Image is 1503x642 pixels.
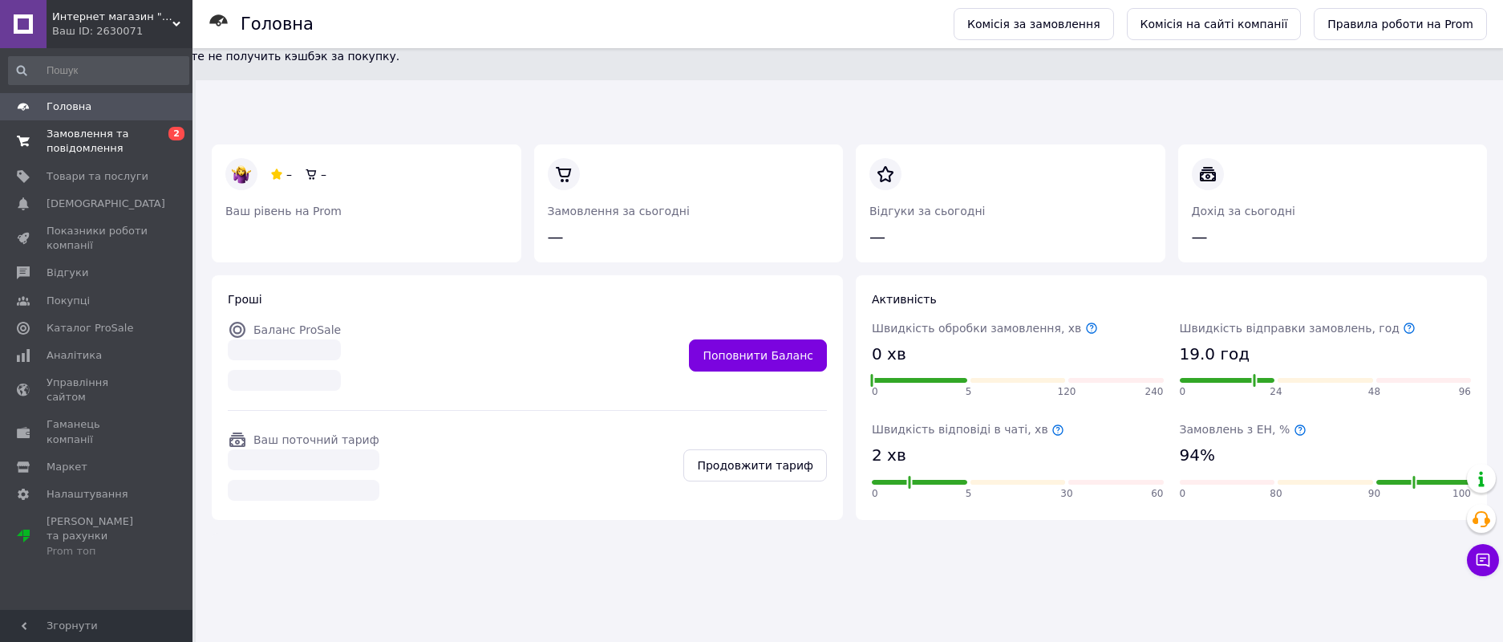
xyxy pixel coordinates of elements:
[52,10,172,24] span: Интернет магазин "Силикон-Молд"
[1368,487,1380,501] span: 90
[872,444,906,467] span: 2 хв
[1180,385,1186,399] span: 0
[872,343,906,366] span: 0 хв
[47,487,128,502] span: Налаштування
[872,293,937,306] span: Активність
[1459,385,1471,399] span: 96
[1180,423,1307,436] span: Замовлень з ЕН, %
[1060,487,1072,501] span: 30
[954,8,1114,40] a: Комісія за замовлення
[872,385,878,399] span: 0
[1180,444,1215,467] span: 94%
[1180,343,1250,366] span: 19.0 год
[1127,8,1302,40] a: Комісія на сайті компанії
[872,487,878,501] span: 0
[47,127,148,156] span: Замовлення та повідомлення
[8,56,189,85] input: Пошук
[872,322,1098,335] span: Швидкість обробки замовлення, хв
[321,168,326,181] span: –
[52,24,192,39] div: Ваш ID: 2630071
[47,321,133,335] span: Каталог ProSale
[286,168,292,181] span: –
[47,417,148,446] span: Гаманець компанії
[253,433,379,446] span: Ваш поточний тариф
[47,514,148,559] span: [PERSON_NAME] та рахунки
[1270,385,1282,399] span: 24
[1180,322,1416,335] span: Швидкість відправки замовлень, год
[47,100,91,114] span: Головна
[47,376,148,404] span: Управління сайтом
[47,460,87,474] span: Маркет
[47,197,165,211] span: [DEMOGRAPHIC_DATA]
[1058,385,1076,399] span: 120
[47,294,90,308] span: Покупці
[47,544,148,559] div: Prom топ
[47,224,148,253] span: Показники роботи компанії
[1145,385,1164,399] span: 240
[1452,487,1471,501] span: 100
[47,348,102,363] span: Аналітика
[228,293,262,306] span: Гроші
[168,127,184,140] span: 2
[1180,487,1186,501] span: 0
[872,423,1064,436] span: Швидкість відповіді в чаті, хв
[1368,385,1380,399] span: 48
[47,169,148,184] span: Товари та послуги
[966,487,972,501] span: 5
[1270,487,1282,501] span: 80
[1467,544,1499,576] button: Чат з покупцем
[966,385,972,399] span: 5
[689,339,827,372] a: Поповнити Баланс
[1314,8,1487,40] a: Правила роботи на Prom
[683,449,827,481] a: Продовжити тариф
[253,323,341,336] span: Баланс ProSale
[241,14,314,34] h1: Головна
[47,266,88,280] span: Відгуки
[1151,487,1163,501] span: 60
